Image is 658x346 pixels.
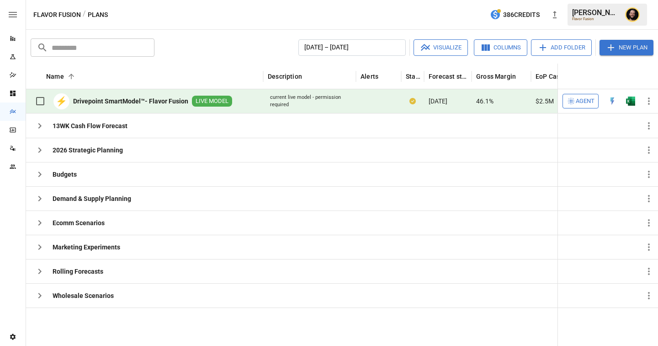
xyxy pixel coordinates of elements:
b: Ecomm Scenarios [53,218,105,227]
button: New Plan [600,40,653,55]
button: Columns [474,39,527,56]
div: EoP Cash [536,73,563,80]
div: current live model - permission required [270,94,349,108]
span: Agent [576,96,594,107]
span: $2.5M [536,97,554,106]
span: 386 Credits [503,9,540,21]
button: Flavor Fusion [33,9,81,21]
span: 46.1% [476,97,493,106]
b: Wholesale Scenarios [53,291,114,300]
button: New version available, click to update! [546,5,564,24]
div: [PERSON_NAME] [572,8,620,17]
div: [DATE] [424,89,472,114]
div: Alerts [361,73,378,80]
div: Open in Excel [626,97,635,106]
div: Gross Margin [476,73,516,80]
div: Description [268,73,302,80]
span: LIVE MODEL [192,97,232,106]
div: Your plan has changes in Excel that are not reflected in the Drivepoint Data Warehouse, select "S... [409,97,416,106]
img: quick-edit-flash.b8aec18c.svg [608,97,617,106]
button: 386Credits [486,6,543,23]
button: Visualize [414,39,468,56]
b: Drivepoint SmartModel™- Flavor Fusion [73,97,188,106]
div: Forecast start [429,73,468,80]
div: Open in Quick Edit [608,97,617,106]
button: [DATE] – [DATE] [298,39,406,56]
b: Demand & Supply Planning [53,194,131,203]
div: / [83,9,86,21]
button: Agent [562,94,599,108]
b: 2026 Strategic Planning [53,146,123,155]
div: Flavor Fusion [572,17,620,21]
b: Budgets [53,170,77,179]
b: Marketing Experiments [53,243,120,252]
b: Rolling Forecasts [53,267,103,276]
div: Status [406,73,421,80]
button: Sort [65,70,78,83]
img: Ciaran Nugent [625,7,640,22]
img: excel-icon.76473adf.svg [626,97,635,106]
button: Ciaran Nugent [620,2,645,27]
div: Name [46,73,64,80]
button: Add Folder [531,39,592,56]
div: ⚡ [53,93,69,109]
b: 13WK Cash Flow Forecast [53,121,127,130]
